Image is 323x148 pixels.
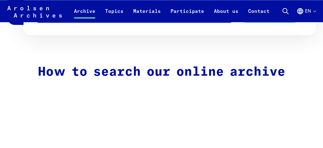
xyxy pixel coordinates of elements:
[69,7,100,22] a: Archive
[32,64,291,80] h2: How to search our online archive
[166,7,209,22] a: Participate
[243,7,274,22] a: Contact
[209,7,243,22] a: About us
[69,4,274,18] nav: Primary
[100,7,128,22] a: Topics
[296,7,316,22] button: English, language selection
[128,7,166,22] a: Materials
